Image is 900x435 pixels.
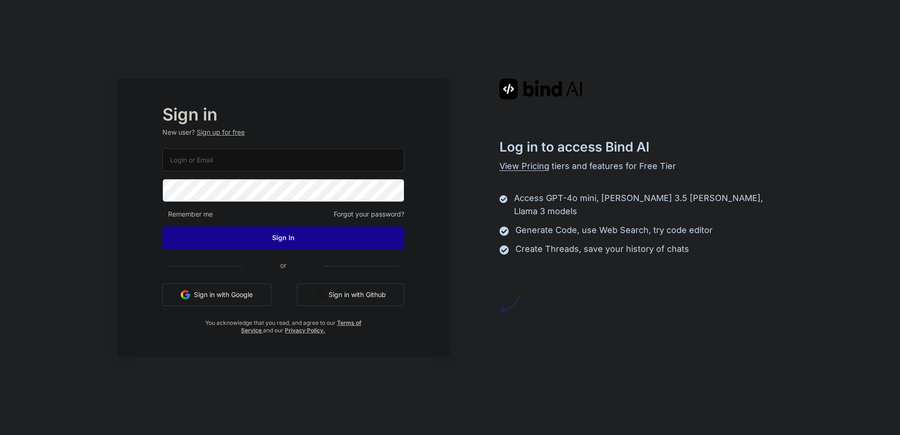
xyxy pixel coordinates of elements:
button: Sign in with Github [297,283,404,306]
img: Bind AI logo [499,79,582,99]
span: or [242,254,324,277]
p: New user? [162,128,404,148]
img: github [315,290,325,299]
a: Privacy Policy. [285,327,325,334]
span: View Pricing [499,161,549,171]
img: google [181,290,190,299]
p: Create Threads, save your history of chats [515,242,689,256]
p: Generate Code, use Web Search, try code editor [515,224,713,237]
p: tiers and features for Free Tier [499,160,784,173]
input: Login or Email [162,148,404,171]
div: Sign up for free [197,128,245,137]
a: Terms of Service [241,319,362,334]
span: Forgot your password? [334,209,404,219]
img: arrow [499,293,520,314]
div: You acknowledge that you read, and agree to our and our [202,314,364,334]
p: Access GPT-4o mini, [PERSON_NAME] 3.5 [PERSON_NAME], Llama 3 models [514,192,783,218]
h2: Log in to access Bind AI [499,137,784,157]
button: Sign in with Google [162,283,271,306]
button: Sign In [162,226,404,249]
h2: Sign in [162,107,404,122]
span: Remember me [162,209,213,219]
